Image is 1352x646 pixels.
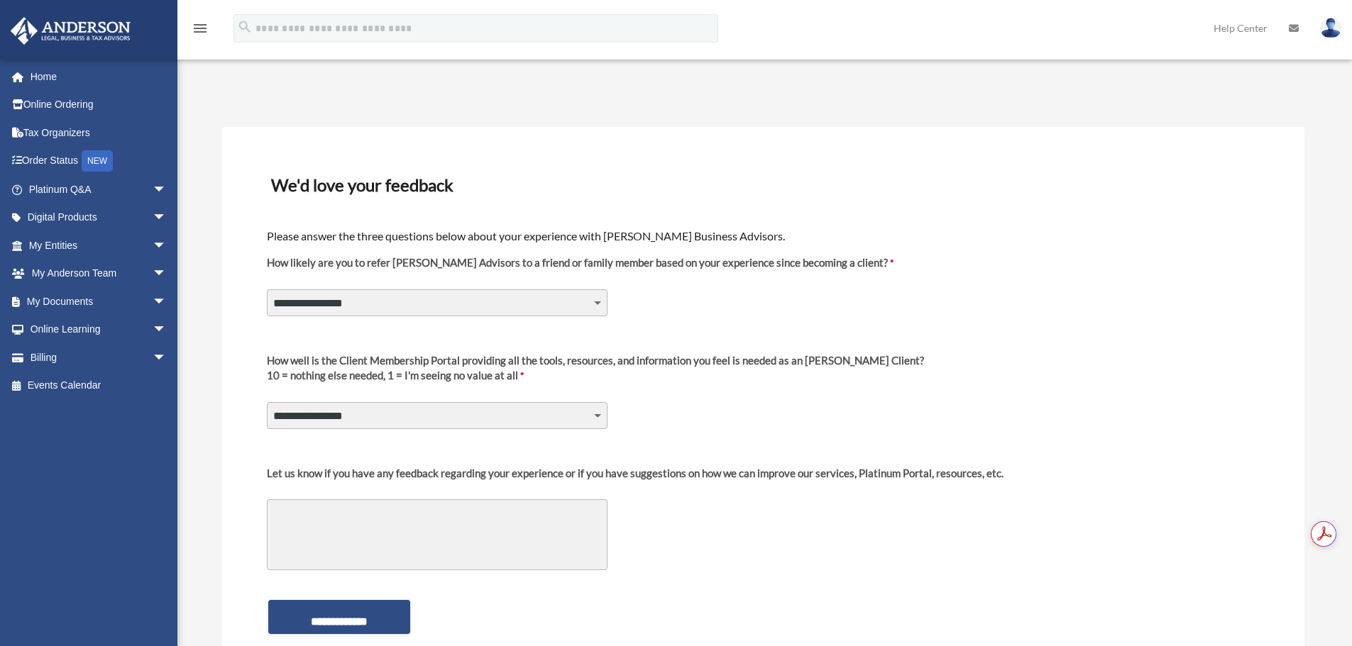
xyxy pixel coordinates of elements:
[10,204,188,232] a: Digital Productsarrow_drop_down
[153,231,181,260] span: arrow_drop_down
[10,287,188,316] a: My Documentsarrow_drop_down
[10,372,188,400] a: Events Calendar
[1320,18,1341,38] img: User Pic
[153,260,181,289] span: arrow_drop_down
[10,91,188,119] a: Online Ordering
[237,19,253,35] i: search
[10,231,188,260] a: My Entitiesarrow_drop_down
[10,343,188,372] a: Billingarrow_drop_down
[153,287,181,316] span: arrow_drop_down
[82,150,113,172] div: NEW
[10,147,188,176] a: Order StatusNEW
[153,175,181,204] span: arrow_drop_down
[267,353,924,394] label: 10 = nothing else needed, 1 = I'm seeing no value at all
[192,25,209,37] a: menu
[267,466,1004,481] div: Let us know if you have any feedback regarding your experience or if you have suggestions on how ...
[153,316,181,345] span: arrow_drop_down
[153,204,181,233] span: arrow_drop_down
[153,343,181,372] span: arrow_drop_down
[10,175,188,204] a: Platinum Q&Aarrow_drop_down
[267,228,1260,244] h4: Please answer the three questions below about your experience with [PERSON_NAME] Business Advisors.
[10,316,188,344] a: Online Learningarrow_drop_down
[6,17,135,45] img: Anderson Advisors Platinum Portal
[267,353,924,368] div: How well is the Client Membership Portal providing all the tools, resources, and information you ...
[10,118,188,147] a: Tax Organizers
[10,260,188,288] a: My Anderson Teamarrow_drop_down
[10,62,188,91] a: Home
[267,255,894,282] label: How likely are you to refer [PERSON_NAME] Advisors to a friend or family member based on your exp...
[192,20,209,37] i: menu
[265,170,1261,200] h3: We'd love your feedback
